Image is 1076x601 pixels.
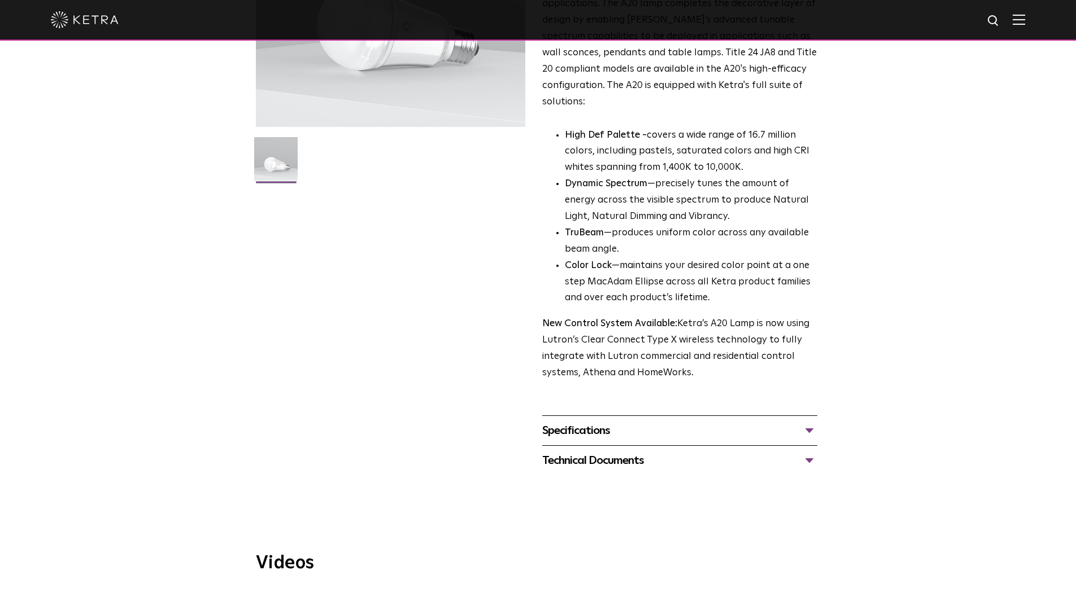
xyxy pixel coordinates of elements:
img: ketra-logo-2019-white [51,11,119,28]
li: —precisely tunes the amount of energy across the visible spectrum to produce Natural Light, Natur... [565,176,817,225]
strong: New Control System Available: [542,319,677,328]
img: Hamburger%20Nav.svg [1013,14,1025,25]
strong: Color Lock [565,261,612,270]
div: Technical Documents [542,451,817,470]
img: search icon [987,14,1001,28]
h3: Videos [256,554,821,572]
div: Specifications [542,422,817,440]
li: —maintains your desired color point at a one step MacAdam Ellipse across all Ketra product famili... [565,258,817,307]
li: —produces uniform color across any available beam angle. [565,225,817,258]
strong: Dynamic Spectrum [565,179,647,188]
strong: TruBeam [565,228,604,238]
strong: High Def Palette - [565,130,647,140]
p: Ketra’s A20 Lamp is now using Lutron’s Clear Connect Type X wireless technology to fully integrat... [542,316,817,381]
p: covers a wide range of 16.7 million colors, including pastels, saturated colors and high CRI whit... [565,128,817,177]
img: A20-Lamp-2021-Web-Square [254,137,298,189]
